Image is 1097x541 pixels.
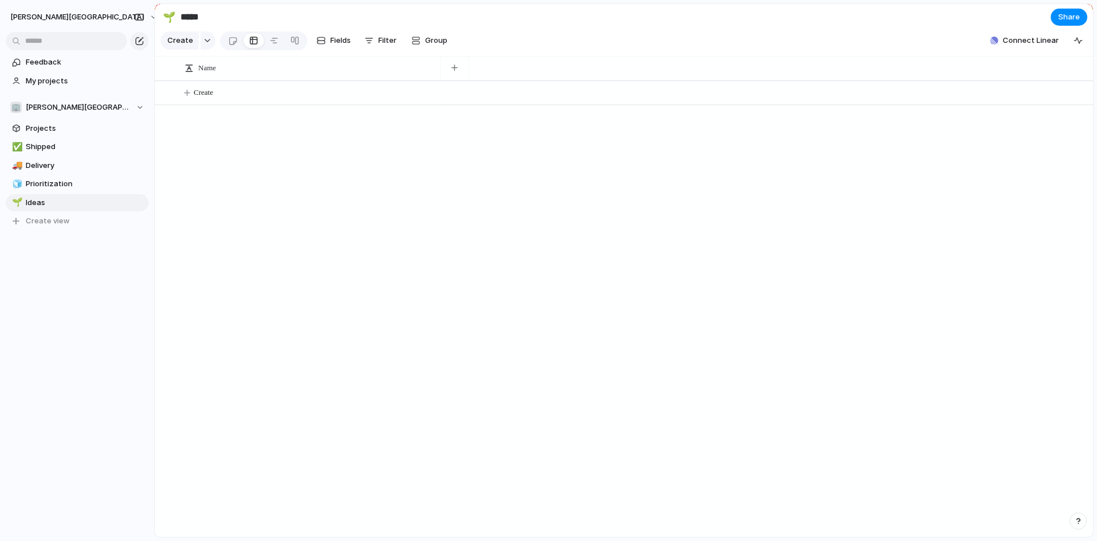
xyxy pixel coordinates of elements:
div: 🧊 [12,178,20,191]
span: Create view [26,215,70,227]
span: Name [198,62,216,74]
button: 🌱 [160,8,178,26]
button: Share [1051,9,1087,26]
span: Fields [330,35,351,46]
span: Filter [378,35,397,46]
a: Projects [6,120,149,137]
span: Share [1058,11,1080,23]
div: 🏢 [10,102,22,113]
div: 🚚 [12,159,20,172]
button: 🧊 [10,178,22,190]
button: Group [406,31,453,50]
span: Shipped [26,141,145,153]
span: Create [194,87,213,98]
a: 🚚Delivery [6,157,149,174]
span: Ideas [26,197,145,209]
span: [PERSON_NAME][GEOGRAPHIC_DATA] [10,11,144,23]
button: Fields [312,31,355,50]
button: 🏢[PERSON_NAME][GEOGRAPHIC_DATA] [6,99,149,116]
button: Create [161,31,199,50]
button: 🌱 [10,197,22,209]
button: Connect Linear [986,32,1063,49]
button: Create view [6,213,149,230]
a: 🌱Ideas [6,194,149,211]
span: Create [167,35,193,46]
span: Group [425,35,447,46]
span: Delivery [26,160,145,171]
a: My projects [6,73,149,90]
button: Filter [360,31,401,50]
span: Connect Linear [1003,35,1059,46]
span: Prioritization [26,178,145,190]
span: Projects [26,123,145,134]
span: Feedback [26,57,145,68]
div: 🌱 [12,196,20,209]
a: Feedback [6,54,149,71]
span: My projects [26,75,145,87]
div: ✅ [12,141,20,154]
button: [PERSON_NAME][GEOGRAPHIC_DATA] [5,8,164,26]
button: ✅ [10,141,22,153]
div: 🌱 [163,9,175,25]
a: 🧊Prioritization [6,175,149,193]
button: 🚚 [10,160,22,171]
a: ✅Shipped [6,138,149,155]
span: [PERSON_NAME][GEOGRAPHIC_DATA] [26,102,130,113]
